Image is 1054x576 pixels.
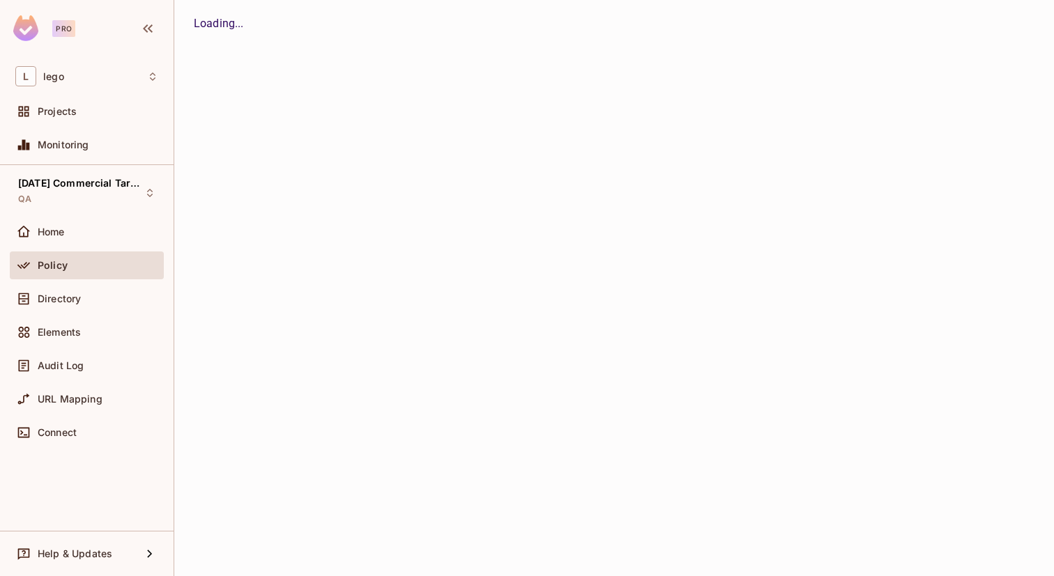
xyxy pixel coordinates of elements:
span: Audit Log [38,360,84,371]
img: SReyMgAAAABJRU5ErkJggg== [13,15,38,41]
span: Monitoring [38,139,89,150]
span: Workspace: lego [43,71,64,82]
span: URL Mapping [38,394,102,405]
div: Loading... [194,15,1034,32]
span: Directory [38,293,81,304]
span: Elements [38,327,81,338]
span: QA [18,194,31,205]
div: Pro [52,20,75,37]
span: Home [38,226,65,238]
span: Help & Updates [38,548,112,559]
span: [DATE] Commercial Target Management [18,178,144,189]
span: Connect [38,427,77,438]
span: L [15,66,36,86]
span: Projects [38,106,77,117]
span: Policy [38,260,68,271]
